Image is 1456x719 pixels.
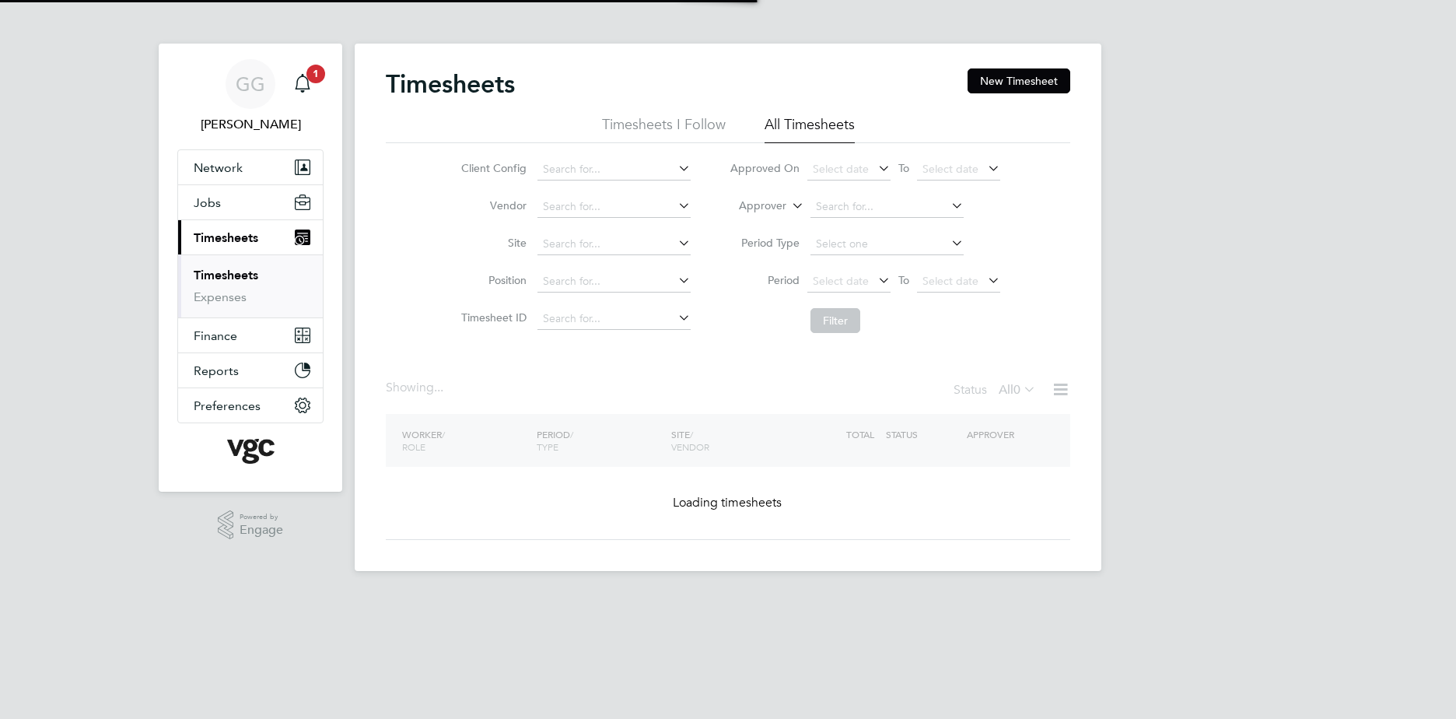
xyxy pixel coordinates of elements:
label: Approver [716,198,786,214]
span: Powered by [240,510,283,524]
a: Expenses [194,289,247,304]
li: Timesheets I Follow [602,115,726,143]
button: Reports [178,353,323,388]
label: Period Type [730,236,800,250]
span: Select date [813,274,869,288]
span: To [894,270,914,290]
input: Search for... [810,196,964,218]
button: Timesheets [178,220,323,254]
img: vgcgroup-logo-retina.png [227,439,275,464]
label: Client Config [457,161,527,175]
span: Gauri Gautam [177,115,324,134]
button: Finance [178,318,323,352]
label: Approved On [730,161,800,175]
span: Timesheets [194,230,258,245]
a: GG[PERSON_NAME] [177,59,324,134]
span: Select date [813,162,869,176]
span: ... [434,380,443,395]
button: Jobs [178,185,323,219]
a: 1 [287,59,318,109]
input: Search for... [537,308,691,330]
label: Period [730,273,800,287]
a: Timesheets [194,268,258,282]
span: To [894,158,914,178]
span: Network [194,160,243,175]
input: Search for... [537,271,691,293]
button: Network [178,150,323,184]
input: Search for... [537,159,691,181]
nav: Main navigation [159,44,342,492]
span: Engage [240,524,283,537]
label: Site [457,236,527,250]
span: Reports [194,363,239,378]
button: New Timesheet [968,68,1070,93]
span: Select date [922,274,978,288]
span: Select date [922,162,978,176]
input: Search for... [537,233,691,255]
label: Position [457,273,527,287]
div: Timesheets [178,254,323,317]
span: GG [236,74,265,94]
label: Vendor [457,198,527,212]
div: Status [954,380,1039,402]
h2: Timesheets [386,68,515,100]
span: 0 [1013,382,1020,398]
label: All [999,382,1036,398]
span: Preferences [194,398,261,413]
a: Go to home page [177,439,324,464]
span: Finance [194,328,237,343]
label: Timesheet ID [457,310,527,324]
input: Search for... [537,196,691,218]
li: All Timesheets [765,115,855,143]
a: Powered byEngage [218,510,284,540]
input: Select one [810,233,964,255]
span: 1 [306,65,325,83]
button: Preferences [178,388,323,423]
button: Filter [810,308,860,333]
span: Jobs [194,195,221,210]
div: Showing [386,380,446,396]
